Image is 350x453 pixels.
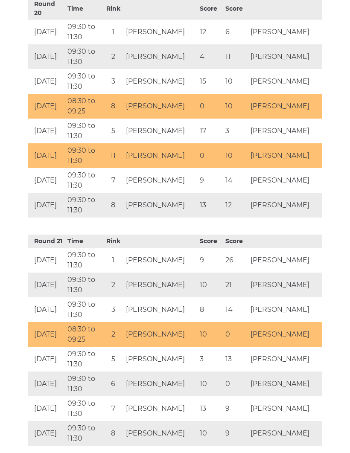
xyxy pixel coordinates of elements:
td: 09:30 to 11:30 [65,396,103,421]
td: 11 [102,143,124,168]
td: 09:30 to 11:30 [65,421,103,446]
td: 8 [102,94,124,119]
td: 1 [102,248,124,273]
td: 09:30 to 11:30 [65,168,103,193]
td: [PERSON_NAME] [248,347,322,372]
td: [PERSON_NAME] [248,396,322,421]
td: 21 [223,273,249,297]
td: [PERSON_NAME] [124,143,198,168]
td: [PERSON_NAME] [248,421,322,446]
td: [DATE] [28,20,65,44]
td: 0 [223,372,249,396]
td: 15 [198,69,223,94]
td: 10 [223,69,249,94]
td: 8 [102,193,124,218]
td: [PERSON_NAME] [248,297,322,322]
td: 2 [102,273,124,297]
td: [DATE] [28,347,65,372]
td: [PERSON_NAME] [124,20,198,44]
td: 0 [198,94,223,119]
td: 10 [198,322,223,347]
td: 12 [223,193,249,218]
td: 09:30 to 11:30 [65,69,103,94]
td: [DATE] [28,297,65,322]
td: 4 [198,44,223,69]
td: [DATE] [28,322,65,347]
td: [PERSON_NAME] [124,44,198,69]
td: 7 [102,396,124,421]
td: 09:30 to 11:30 [65,347,103,372]
td: [PERSON_NAME] [248,322,322,347]
td: [PERSON_NAME] [124,119,198,143]
td: [PERSON_NAME] [124,396,198,421]
th: Score [198,235,223,248]
td: 3 [223,119,249,143]
td: 09:30 to 11:30 [65,372,103,396]
td: 10 [198,273,223,297]
td: [PERSON_NAME] [248,143,322,168]
td: [DATE] [28,119,65,143]
td: 2 [102,322,124,347]
td: 09:30 to 11:30 [65,44,103,69]
td: 5 [102,347,124,372]
td: 17 [198,119,223,143]
td: [PERSON_NAME] [124,248,198,273]
th: Score [223,235,249,248]
td: 3 [102,69,124,94]
td: [PERSON_NAME] [248,44,322,69]
td: 9 [198,168,223,193]
td: [DATE] [28,69,65,94]
td: [PERSON_NAME] [124,297,198,322]
td: [PERSON_NAME] [248,94,322,119]
td: 13 [223,347,249,372]
td: [DATE] [28,396,65,421]
td: 13 [198,193,223,218]
td: 09:30 to 11:30 [65,193,103,218]
td: [DATE] [28,44,65,69]
td: [PERSON_NAME] [124,94,198,119]
td: [PERSON_NAME] [248,193,322,218]
td: [DATE] [28,421,65,446]
th: Rink [102,235,124,248]
td: 0 [198,143,223,168]
td: 09:30 to 11:30 [65,248,103,273]
td: [DATE] [28,193,65,218]
td: 09:30 to 11:30 [65,273,103,297]
td: [PERSON_NAME] [124,322,198,347]
td: [PERSON_NAME] [248,273,322,297]
td: [DATE] [28,143,65,168]
td: 3 [102,297,124,322]
td: 10 [198,421,223,446]
td: [PERSON_NAME] [124,372,198,396]
td: [PERSON_NAME] [124,69,198,94]
td: 14 [223,168,249,193]
td: 2 [102,44,124,69]
td: 5 [102,119,124,143]
td: [DATE] [28,372,65,396]
td: [PERSON_NAME] [124,193,198,218]
td: [PERSON_NAME] [248,20,322,44]
td: 12 [198,20,223,44]
td: 09:30 to 11:30 [65,20,103,44]
td: 9 [198,248,223,273]
td: [PERSON_NAME] [124,273,198,297]
th: Round 21 [28,235,65,248]
td: [DATE] [28,273,65,297]
td: 10 [223,94,249,119]
td: 09:30 to 11:30 [65,143,103,168]
td: [PERSON_NAME] [248,168,322,193]
td: [PERSON_NAME] [124,168,198,193]
td: [PERSON_NAME] [248,69,322,94]
td: 0 [223,322,249,347]
td: 08:30 to 09:25 [65,94,103,119]
td: [DATE] [28,94,65,119]
td: 9 [223,396,249,421]
td: 7 [102,168,124,193]
td: [PERSON_NAME] [248,372,322,396]
td: 14 [223,297,249,322]
td: 09:30 to 11:30 [65,297,103,322]
td: 13 [198,396,223,421]
td: 26 [223,248,249,273]
td: 08:30 to 09:25 [65,322,103,347]
td: [PERSON_NAME] [124,421,198,446]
